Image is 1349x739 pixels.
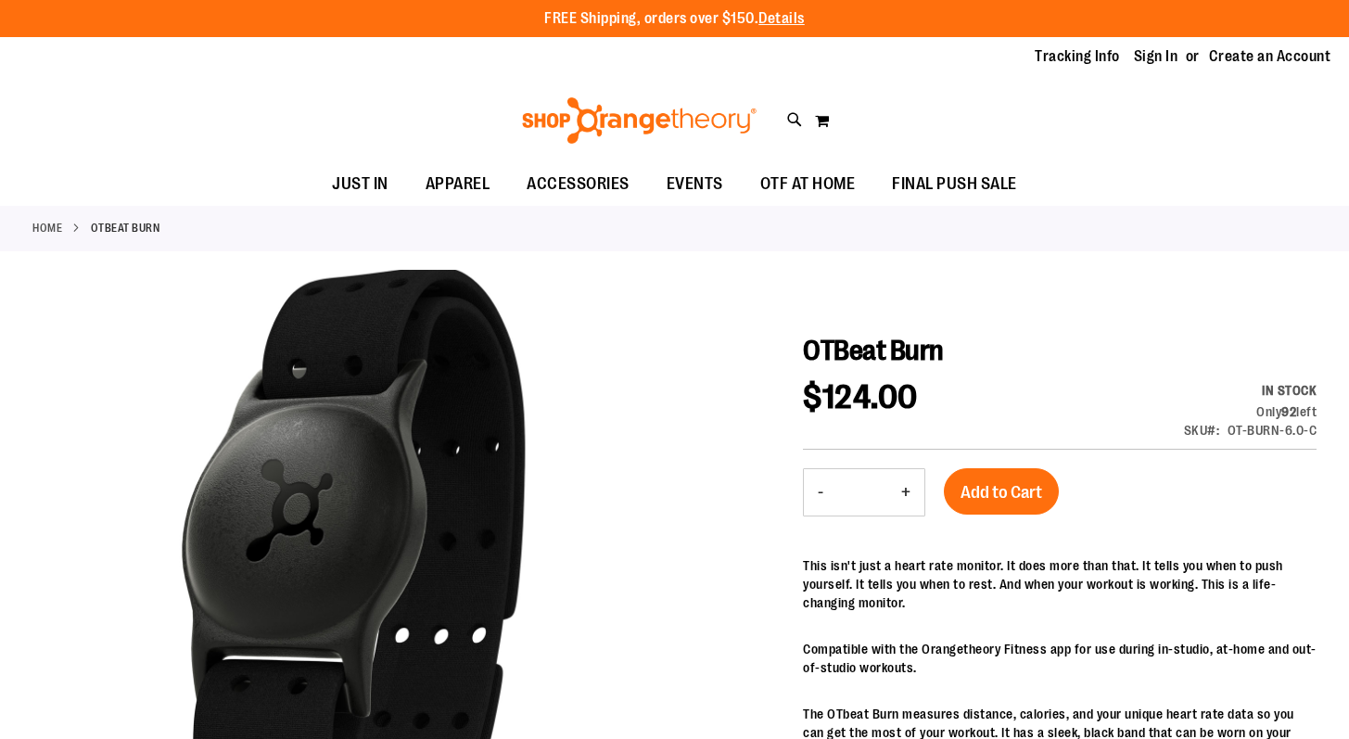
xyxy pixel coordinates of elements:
span: APPAREL [426,163,490,205]
a: JUST IN [313,163,407,206]
div: Availability [1184,381,1317,400]
a: Sign In [1134,46,1178,67]
a: EVENTS [648,163,742,206]
span: ACCESSORIES [527,163,630,205]
input: Product quantity [837,470,887,515]
a: Details [758,10,805,27]
a: APPAREL [407,163,509,206]
strong: OTBeat Burn [91,220,160,236]
p: Compatible with the Orangetheory Fitness app for use during in-studio, at-home and out-of-studio ... [803,640,1317,677]
a: OTF AT HOME [742,163,874,205]
p: This isn't just a heart rate monitor. It does more than that. It tells you when to push yourself.... [803,556,1317,612]
span: $124.00 [803,378,918,416]
span: OTF AT HOME [760,163,856,205]
strong: SKU [1184,423,1220,438]
span: In stock [1262,383,1317,398]
p: FREE Shipping, orders over $150. [544,8,805,30]
strong: 92 [1281,404,1296,419]
img: Shop Orangetheory [519,97,759,144]
span: Add to Cart [961,482,1042,503]
a: Tracking Info [1035,46,1120,67]
span: FINAL PUSH SALE [892,163,1017,205]
span: OTBeat Burn [803,335,944,366]
div: OT-BURN-6.0-C [1228,421,1317,440]
a: Create an Account [1209,46,1331,67]
div: Only 92 left [1184,402,1317,421]
button: Decrease product quantity [804,469,837,516]
a: Home [32,220,62,236]
a: FINAL PUSH SALE [873,163,1036,206]
span: EVENTS [667,163,723,205]
button: Increase product quantity [887,469,924,516]
span: JUST IN [332,163,388,205]
button: Add to Cart [944,468,1059,515]
a: ACCESSORIES [508,163,648,206]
